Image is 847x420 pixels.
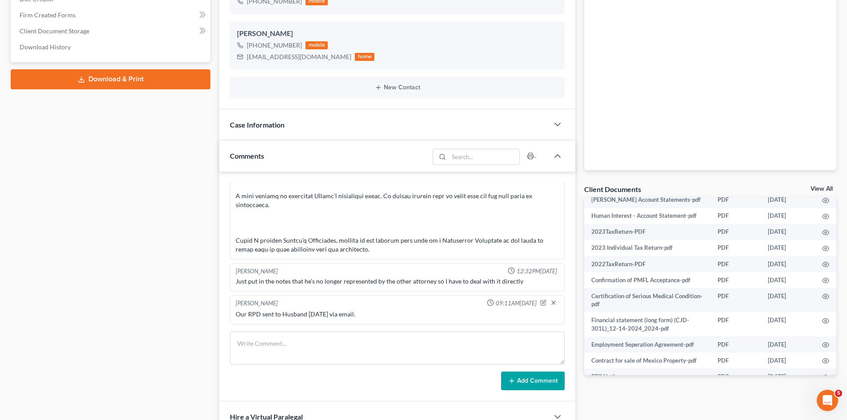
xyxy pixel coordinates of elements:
[584,352,711,368] td: Contract for sale of Mexico Property-pdf
[12,39,210,55] a: Download History
[236,310,559,319] div: Our RPD sent to Husband [DATE] via email.
[711,256,761,272] td: PDF
[761,368,815,384] td: [DATE]
[761,240,815,256] td: [DATE]
[761,192,815,208] td: [DATE]
[584,288,711,312] td: Certification of Serious Medical Condition-pdf
[761,208,815,224] td: [DATE]
[711,208,761,224] td: PDF
[236,267,278,276] div: [PERSON_NAME]
[584,184,641,194] div: Client Documents
[236,299,278,308] div: [PERSON_NAME]
[584,368,711,384] td: PTC Notice
[711,192,761,208] td: PDF
[761,256,815,272] td: [DATE]
[247,41,302,50] div: [PHONE_NUMBER]
[517,267,557,276] span: 12:32PM[DATE]
[761,352,815,368] td: [DATE]
[237,28,558,39] div: [PERSON_NAME]
[761,288,815,312] td: [DATE]
[584,208,711,224] td: Human Interest - Account Statement-pdf
[11,69,210,89] a: Download & Print
[20,11,76,19] span: Firm Created Forms
[12,23,210,39] a: Client Document Storage
[584,336,711,352] td: Employment Seperation Agreement-pdf
[20,43,71,51] span: Download History
[355,53,374,61] div: home
[711,224,761,240] td: PDF
[711,272,761,288] td: PDF
[835,390,842,397] span: 5
[584,240,711,256] td: 2023 Individual Tax Return-pdf
[584,312,711,336] td: Financial statement (long form) (CJD-301L)_12-14-2024_2024-pdf
[496,299,537,308] span: 09:11AM[DATE]
[711,336,761,352] td: PDF
[761,272,815,288] td: [DATE]
[12,7,210,23] a: Firm Created Forms
[584,224,711,240] td: 2023TaxReturn-PDF
[584,192,711,208] td: [PERSON_NAME] Account Statements-pdf
[711,288,761,312] td: PDF
[501,372,565,390] button: Add Comment
[230,120,285,129] span: Case Information
[584,256,711,272] td: 2022TaxReturn-PDF
[711,312,761,336] td: PDF
[584,272,711,288] td: Confirmation of PMFL Acceptance-pdf
[817,390,838,411] iframe: Intercom live chat
[305,41,328,49] div: mobile
[761,312,815,336] td: [DATE]
[449,149,520,164] input: Search...
[811,186,833,192] a: View All
[761,224,815,240] td: [DATE]
[237,84,558,91] button: New Contact
[711,240,761,256] td: PDF
[230,152,264,160] span: Comments
[20,27,89,35] span: Client Document Storage
[236,277,559,286] div: Just put in the notes that he's no longer represented by the other attorney so I have to deal wit...
[711,352,761,368] td: PDF
[711,368,761,384] td: PDF
[761,336,815,352] td: [DATE]
[247,52,351,61] div: [EMAIL_ADDRESS][DOMAIN_NAME]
